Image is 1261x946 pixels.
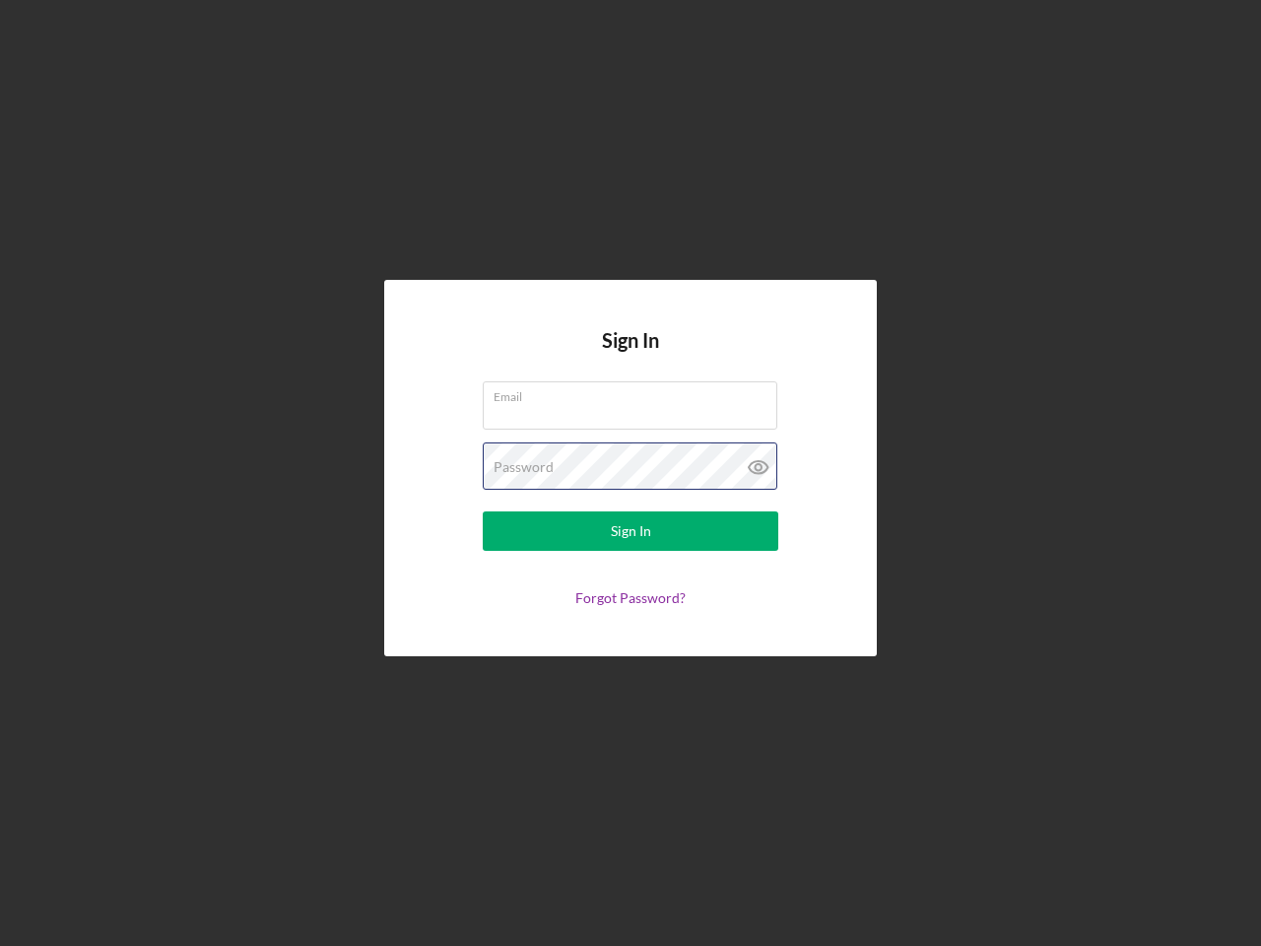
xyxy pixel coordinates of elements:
[602,329,659,381] h4: Sign In
[494,459,554,475] label: Password
[483,511,778,551] button: Sign In
[575,589,686,606] a: Forgot Password?
[494,382,777,404] label: Email
[611,511,651,551] div: Sign In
